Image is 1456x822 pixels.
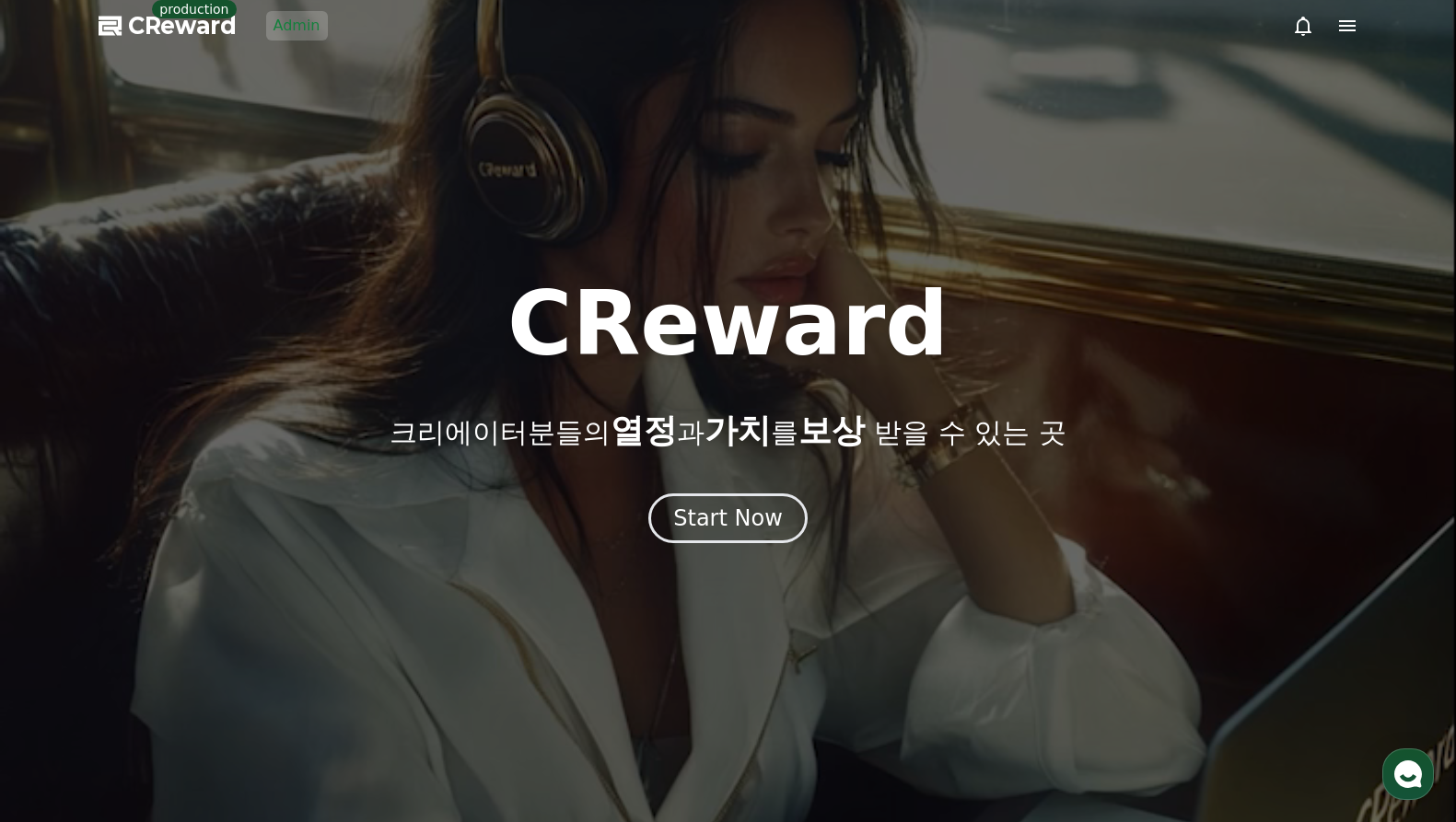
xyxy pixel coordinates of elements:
span: CReward [128,11,237,41]
a: CReward [99,11,237,41]
button: Start Now [648,493,808,543]
div: Start Now [673,504,783,533]
span: 가치 [705,411,771,449]
span: 보상 [798,411,865,449]
p: 크리에이터분들의 과 를 받을 수 있는 곳 [390,412,1066,449]
h1: CReward [507,280,949,368]
a: Admin [266,11,328,41]
a: Start Now [648,512,808,529]
span: 열정 [611,411,677,449]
